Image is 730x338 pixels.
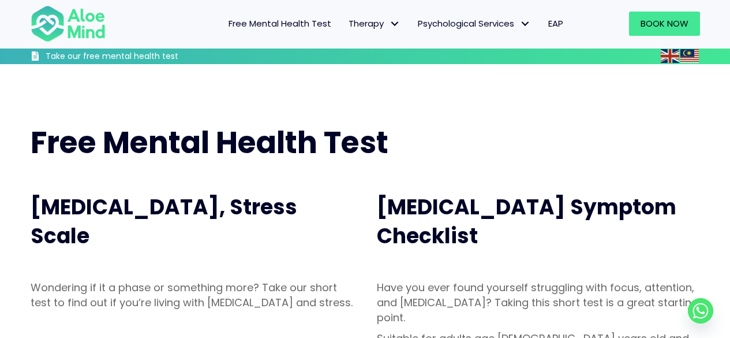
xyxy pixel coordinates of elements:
[629,12,700,36] a: Book Now
[680,49,700,62] a: Malay
[220,12,340,36] a: Free Mental Health Test
[31,51,240,64] a: Take our free mental health test
[409,12,540,36] a: Psychological ServicesPsychological Services: submenu
[31,192,297,251] span: [MEDICAL_DATA], Stress Scale
[377,192,676,251] span: [MEDICAL_DATA] Symptom Checklist
[418,17,531,29] span: Psychological Services
[641,17,688,29] span: Book Now
[349,17,400,29] span: Therapy
[229,17,331,29] span: Free Mental Health Test
[31,280,354,310] p: Wondering if it a phase or something more? Take our short test to find out if you’re living with ...
[548,17,563,29] span: EAP
[661,49,680,62] a: English
[31,5,106,43] img: Aloe mind Logo
[46,51,240,62] h3: Take our free mental health test
[517,16,534,32] span: Psychological Services: submenu
[340,12,409,36] a: TherapyTherapy: submenu
[540,12,572,36] a: EAP
[377,280,700,325] p: Have you ever found yourself struggling with focus, attention, and [MEDICAL_DATA]? Taking this sh...
[387,16,403,32] span: Therapy: submenu
[31,121,388,164] span: Free Mental Health Test
[688,298,713,324] a: Whatsapp
[680,49,699,63] img: ms
[661,49,679,63] img: en
[121,12,572,36] nav: Menu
